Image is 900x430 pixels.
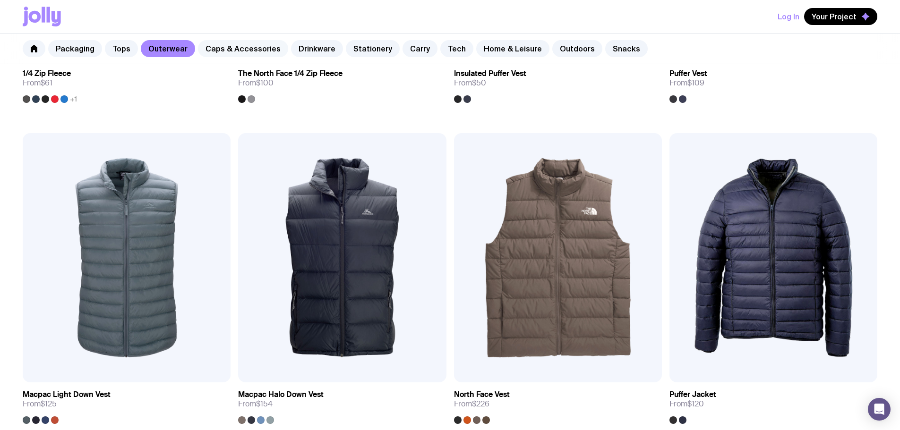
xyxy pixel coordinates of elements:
h3: Puffer Vest [669,69,707,78]
span: $154 [256,399,273,409]
h3: Macpac Light Down Vest [23,390,111,399]
span: $100 [256,78,274,88]
h3: North Face Vest [454,390,510,399]
a: 1/4 Zip FleeceFrom$61+1 [23,61,231,103]
span: $61 [41,78,52,88]
a: Outdoors [552,40,602,57]
a: Tech [440,40,473,57]
a: Outerwear [141,40,195,57]
a: Caps & Accessories [198,40,288,57]
span: From [238,399,273,409]
a: Packaging [48,40,102,57]
a: Snacks [605,40,648,57]
a: Puffer JacketFrom$120 [669,382,877,424]
span: From [23,399,57,409]
h3: Puffer Jacket [669,390,716,399]
button: Log In [778,8,799,25]
span: From [23,78,52,88]
span: From [454,399,489,409]
a: The North Face 1/4 Zip FleeceFrom$100 [238,61,446,103]
span: $125 [41,399,57,409]
span: $50 [472,78,486,88]
h3: 1/4 Zip Fleece [23,69,71,78]
span: $120 [687,399,704,409]
a: Insulated Puffer VestFrom$50 [454,61,662,103]
a: Macpac Halo Down VestFrom$154 [238,382,446,424]
a: North Face VestFrom$226 [454,382,662,424]
span: +1 [70,95,77,103]
a: Tops [105,40,138,57]
span: Your Project [812,12,857,21]
span: From [238,78,274,88]
a: Macpac Light Down VestFrom$125 [23,382,231,424]
span: $109 [687,78,704,88]
span: $226 [472,399,489,409]
div: Open Intercom Messenger [868,398,891,421]
span: From [669,399,704,409]
h3: Insulated Puffer Vest [454,69,526,78]
a: Stationery [346,40,400,57]
a: Puffer VestFrom$109 [669,61,877,103]
span: From [454,78,486,88]
a: Home & Leisure [476,40,549,57]
a: Drinkware [291,40,343,57]
h3: The North Face 1/4 Zip Fleece [238,69,343,78]
button: Your Project [804,8,877,25]
h3: Macpac Halo Down Vest [238,390,324,399]
a: Carry [403,40,437,57]
span: From [669,78,704,88]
